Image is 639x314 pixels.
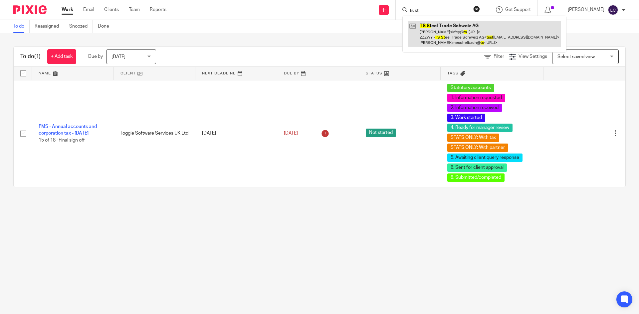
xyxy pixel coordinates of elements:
a: Done [98,20,114,33]
span: 15 of 18 · Final sign off [39,138,85,143]
span: Select saved view [557,54,595,59]
span: Get Support [505,7,531,12]
a: Email [83,6,94,13]
span: 2. Information received [447,104,502,112]
a: Reassigned [35,20,64,33]
td: Toggle Software Services UK Ltd [114,80,196,187]
span: 8. Submitted/completed [447,173,505,182]
span: Filter [494,54,504,59]
span: 5. Awaiting client query response [447,154,523,162]
span: [DATE] [111,54,125,59]
a: Team [129,6,140,13]
span: Tags [447,71,459,75]
input: Search [409,8,469,14]
p: Due by [88,53,103,60]
img: svg%3E [608,5,618,15]
span: STATS ONLY: With partner [447,144,508,152]
span: STATS ONLY: With tax [447,134,499,142]
span: 3. Work started [447,114,485,122]
span: (1) [34,54,41,59]
p: [PERSON_NAME] [568,6,604,13]
a: Reports [150,6,166,13]
span: 1. Information requested [447,94,505,102]
span: [DATE] [284,131,298,136]
img: Pixie [13,5,47,14]
h1: To do [20,53,41,60]
a: To do [13,20,30,33]
span: 6. Sent for client approval [447,163,507,172]
a: FMS - Annual accounts and corporation tax - [DATE] [39,124,97,136]
span: Statutory accounts [447,84,494,92]
span: 4. Ready for manager review [447,124,513,132]
a: + Add task [47,49,76,64]
a: Work [62,6,73,13]
a: Snoozed [69,20,93,33]
span: Not started [366,129,396,137]
td: [DATE] [195,80,277,187]
a: Clients [104,6,119,13]
button: Clear [473,6,480,12]
span: View Settings [519,54,547,59]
